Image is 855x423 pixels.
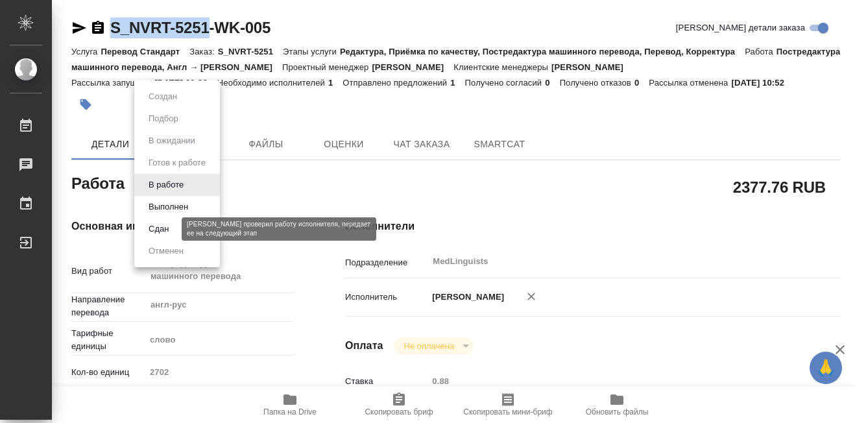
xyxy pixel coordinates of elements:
button: В ожидании [145,134,199,148]
button: Выполнен [145,200,192,214]
button: В работе [145,178,187,192]
button: Создан [145,90,181,104]
button: Готов к работе [145,156,210,170]
button: Отменен [145,244,187,258]
button: Подбор [145,112,182,126]
button: Сдан [145,222,173,236]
